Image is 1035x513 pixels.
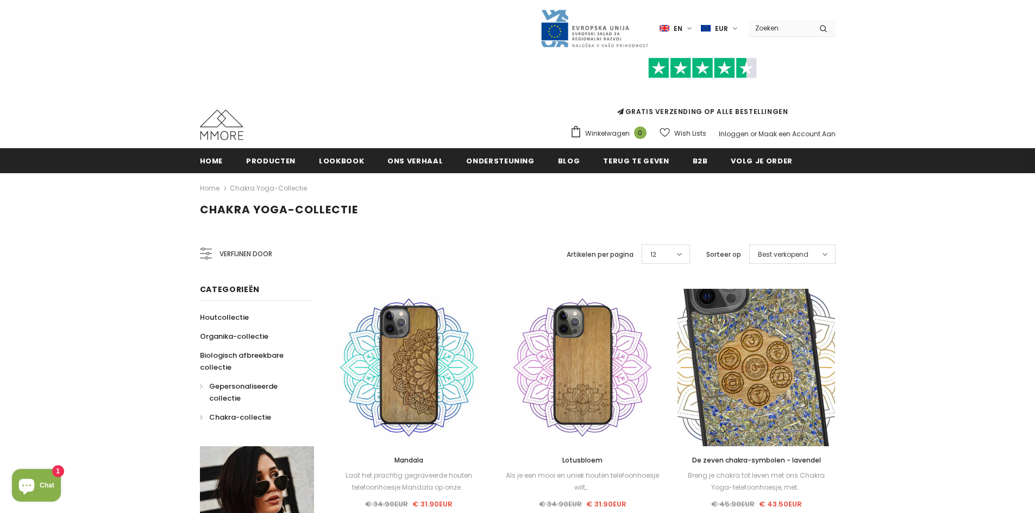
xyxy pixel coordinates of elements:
[711,499,755,509] span: € 45.90EUR
[693,148,708,173] a: B2B
[758,129,836,138] a: Maak een Account Aan
[585,128,630,139] span: Winkelwagen
[200,346,302,377] a: Biologisch afbreekbare collectie
[200,182,219,195] a: Home
[731,156,792,166] span: Volg je order
[674,128,706,139] span: Wish Lists
[246,148,296,173] a: Producten
[200,148,223,173] a: Home
[200,331,268,341] span: Organika-collectie
[758,249,808,260] span: Best verkopend
[540,9,649,48] img: Javni Razpis
[570,78,836,106] iframe: Customer reviews powered by Trustpilot
[365,499,408,509] span: € 34.90EUR
[634,126,647,139] span: 0
[209,412,271,422] span: Chakra-collectie
[466,156,534,166] span: ondersteuning
[200,312,249,322] span: Houtcollectie
[412,499,453,509] span: € 31.90EUR
[504,470,661,493] div: Als je een mooi en uniek houten telefoonhoesje wilt,...
[200,327,268,346] a: Organika-collectie
[9,469,64,504] inbox-online-store-chat: Shopify online store chat
[678,454,835,466] a: De zeven chakra-symbolen - lavendel
[570,125,652,142] a: Winkelwagen 0
[674,23,682,34] span: en
[539,499,582,509] span: € 34.90EUR
[650,249,656,260] span: 12
[570,62,836,116] span: GRATIS VERZENDING OP ALLE BESTELLINGEN
[586,499,626,509] span: € 31.90EUR
[330,454,488,466] a: Mandala
[504,454,661,466] a: Lotusbloem
[648,58,757,79] img: Vertrouw op Pilot Stars
[219,248,272,260] span: Verfijnen door
[692,455,821,465] span: De zeven chakra-symbolen - lavendel
[678,470,835,493] div: Breng je chakra tot leven met ons Chakra Yoga-telefoonhoesje, met...
[750,129,757,138] span: or
[394,455,423,465] span: Mandala
[200,350,284,372] span: Biologisch afbreekbare collectie
[200,284,260,295] span: Categorieën
[387,148,443,173] a: Ons verhaal
[209,381,278,403] span: Gepersonaliseerde collectie
[200,156,223,166] span: Home
[387,156,443,166] span: Ons verhaal
[319,156,364,166] span: Lookbook
[706,249,741,260] label: Sorteer op
[660,124,706,143] a: Wish Lists
[660,24,669,33] img: i-lang-1.png
[759,499,802,509] span: € 43.50EUR
[200,377,302,408] a: Gepersonaliseerde collectie
[200,408,271,427] a: Chakra-collectie
[200,202,358,217] span: Chakra Yoga-collectie
[200,110,243,140] img: MMORE Cases
[558,148,580,173] a: Blog
[719,129,749,138] a: Inloggen
[540,23,649,33] a: Javni Razpis
[715,23,728,34] span: EUR
[319,148,364,173] a: Lookbook
[200,308,249,327] a: Houtcollectie
[749,20,811,36] input: Search Site
[558,156,580,166] span: Blog
[567,249,633,260] label: Artikelen per pagina
[603,148,669,173] a: Terug te geven
[246,156,296,166] span: Producten
[330,470,488,493] div: Laat het prachtig gegraveerde houten telefoonhoesje Mandala op onze...
[466,148,534,173] a: ondersteuning
[603,156,669,166] span: Terug te geven
[693,156,708,166] span: B2B
[230,183,307,193] a: Chakra Yoga-collectie
[731,148,792,173] a: Volg je order
[562,455,603,465] span: Lotusbloem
